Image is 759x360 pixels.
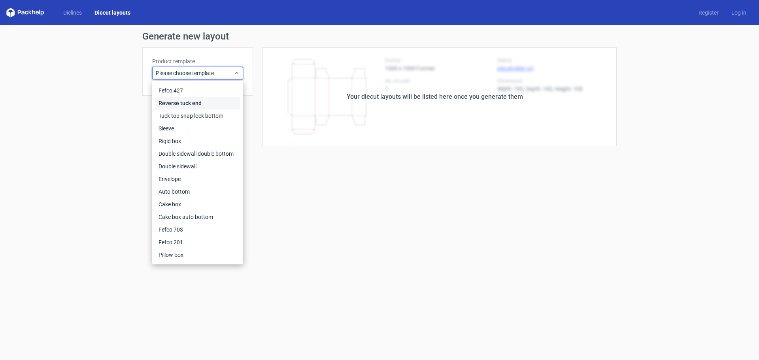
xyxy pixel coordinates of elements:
[692,9,725,17] a: Register
[155,147,240,160] div: Double sidewall double bottom
[155,122,240,135] div: Sleeve
[155,211,240,223] div: Cake box auto bottom
[155,185,240,198] div: Auto bottom
[155,249,240,261] div: Pillow box
[155,84,240,97] div: Fefco 427
[155,236,240,249] div: Fefco 201
[155,135,240,147] div: Rigid box
[347,92,523,102] div: Your diecut layouts will be listed here once you generate them
[155,160,240,173] div: Double sidewall
[155,223,240,236] div: Fefco 703
[725,9,753,17] a: Log in
[155,97,240,109] div: Reverse tuck end
[142,32,617,41] h1: Generate new layout
[156,69,234,77] span: Please choose template
[155,198,240,211] div: Cake box
[88,9,137,17] a: Diecut layouts
[155,173,240,185] div: Envelope
[155,109,240,122] div: Tuck top snap lock bottom
[152,57,243,65] label: Product template
[57,9,88,17] a: Dielines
